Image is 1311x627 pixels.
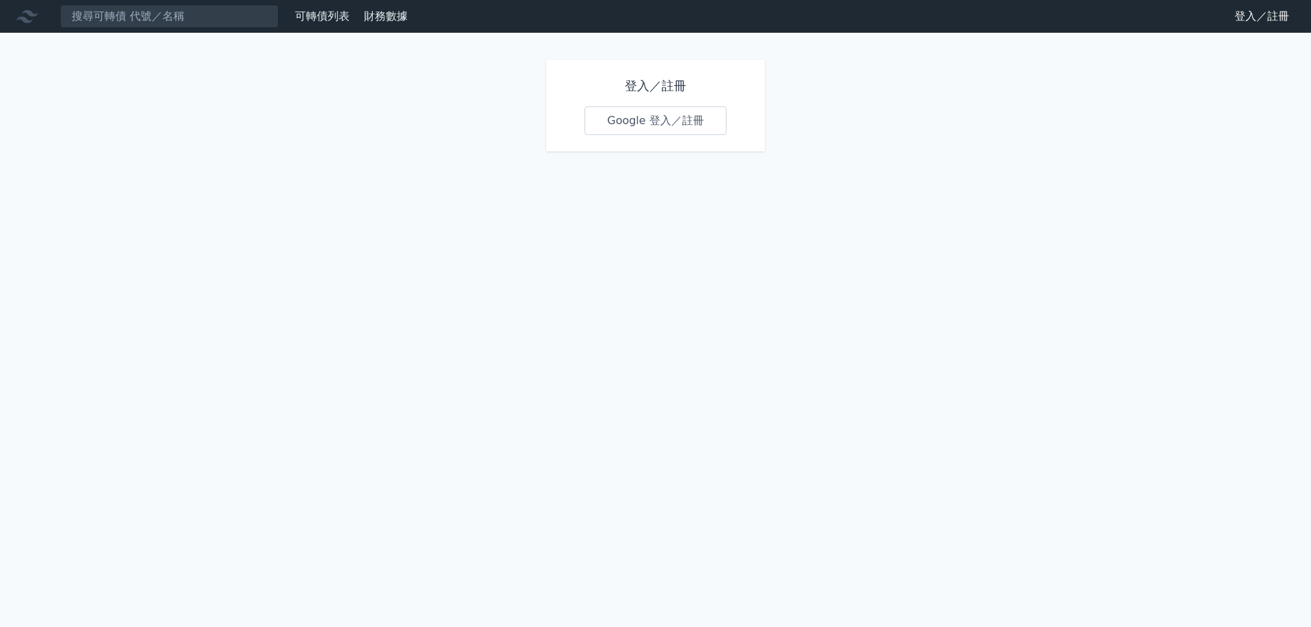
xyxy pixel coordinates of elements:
[364,10,408,23] a: 財務數據
[1224,5,1300,27] a: 登入／註冊
[584,106,727,135] a: Google 登入／註冊
[295,10,350,23] a: 可轉債列表
[60,5,279,28] input: 搜尋可轉債 代號／名稱
[584,76,727,96] h1: 登入／註冊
